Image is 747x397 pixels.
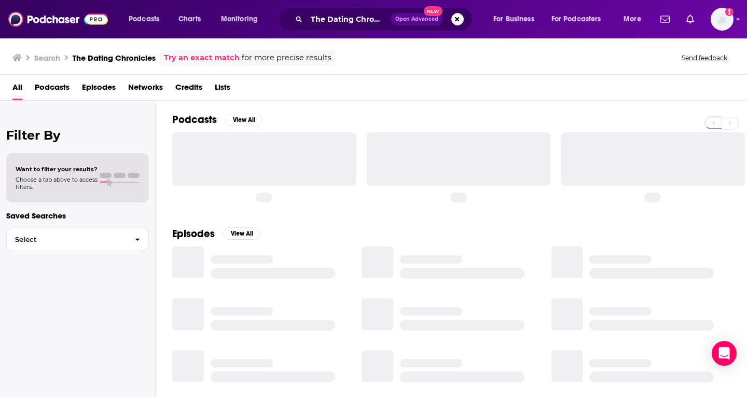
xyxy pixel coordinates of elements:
a: Show notifications dropdown [682,10,698,28]
button: View All [225,114,262,126]
button: Select [6,228,149,251]
span: For Podcasters [551,12,601,26]
a: Show notifications dropdown [656,10,674,28]
button: open menu [486,11,547,28]
img: Podchaser - Follow, Share and Rate Podcasts [8,9,108,29]
button: Open AdvancedNew [391,13,443,25]
button: open menu [545,11,616,28]
span: for more precise results [242,52,331,64]
a: Networks [128,79,163,100]
input: Search podcasts, credits, & more... [307,11,391,28]
a: Episodes [82,79,116,100]
svg: Add a profile image [725,8,734,16]
a: Credits [175,79,202,100]
span: Open Advanced [395,17,438,22]
h2: Filter By [6,128,149,143]
h3: Search [34,53,60,63]
span: Podcasts [129,12,159,26]
button: open menu [214,11,271,28]
a: PodcastsView All [172,113,262,126]
button: open menu [616,11,654,28]
div: Search podcasts, credits, & more... [288,7,482,31]
button: View All [223,227,260,240]
span: Want to filter your results? [16,166,98,173]
a: Try an exact match [164,52,240,64]
a: Podcasts [35,79,70,100]
span: For Business [493,12,534,26]
span: Charts [178,12,201,26]
span: Select [7,236,127,243]
a: Lists [215,79,230,100]
span: More [624,12,641,26]
img: User Profile [711,8,734,31]
a: All [12,79,22,100]
h2: Podcasts [172,113,217,126]
h3: The Dating Chronicles [73,53,156,63]
button: Send feedback [679,53,730,62]
p: Saved Searches [6,211,149,221]
span: Monitoring [221,12,258,26]
span: Choose a tab above to access filters. [16,176,98,190]
button: open menu [121,11,173,28]
a: EpisodesView All [172,227,260,240]
a: Charts [172,11,207,28]
span: Logged in as jennevievef [711,8,734,31]
button: Show profile menu [711,8,734,31]
span: New [424,6,442,16]
div: Open Intercom Messenger [712,341,737,366]
h2: Episodes [172,227,215,240]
